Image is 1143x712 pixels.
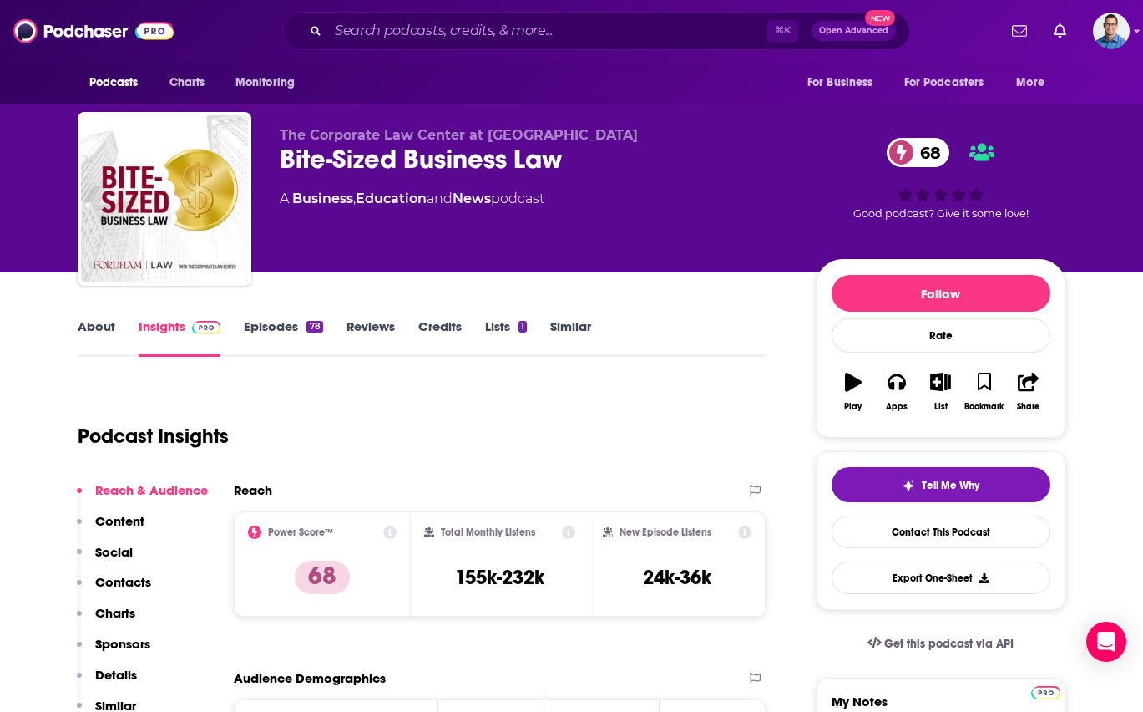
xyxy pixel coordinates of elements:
[903,138,949,167] span: 68
[81,115,248,282] img: Bite-Sized Business Law
[832,467,1050,502] button: tell me why sparkleTell Me Why
[884,637,1014,651] span: Get this podcast via API
[95,636,150,652] p: Sponsors
[306,321,322,333] div: 78
[78,424,229,449] h1: Podcast Insights
[353,191,356,206] span: ,
[427,191,453,206] span: and
[550,318,591,357] a: Similar
[235,71,295,94] span: Monitoring
[95,544,133,560] p: Social
[1006,362,1049,422] button: Share
[95,605,135,621] p: Charts
[268,526,333,538] h2: Power Score™
[13,15,174,47] img: Podchaser - Follow, Share and Rate Podcasts
[95,667,137,683] p: Details
[159,67,215,99] a: Charts
[1047,17,1073,45] a: Show notifications dropdown
[78,318,115,357] a: About
[887,138,949,167] a: 68
[902,479,915,492] img: tell me why sparkle
[796,67,894,99] button: open menu
[832,275,1050,312] button: Follow
[77,482,208,513] button: Reach & Audience
[280,127,638,143] span: The Corporate Law Center at [GEOGRAPHIC_DATA]
[418,318,462,357] a: Credits
[832,562,1050,594] button: Export One-Sheet
[767,20,798,42] span: ⌘ K
[832,318,1050,353] div: Rate
[95,574,151,590] p: Contacts
[295,561,350,594] p: 68
[453,191,491,206] a: News
[832,362,875,422] button: Play
[280,189,544,209] div: A podcast
[1093,13,1130,49] img: User Profile
[832,516,1050,548] a: Contact This Podcast
[77,513,144,544] button: Content
[963,362,1006,422] button: Bookmark
[865,10,895,26] span: New
[620,526,711,538] h2: New Episode Listens
[964,402,1004,412] div: Bookmark
[78,67,160,99] button: open menu
[1093,13,1130,49] span: Logged in as swherley
[485,318,527,357] a: Lists1
[77,636,150,667] button: Sponsors
[893,67,1009,99] button: open menu
[224,67,316,99] button: open menu
[95,482,208,498] p: Reach & Audience
[77,574,151,605] button: Contacts
[77,667,137,698] button: Details
[328,18,767,44] input: Search podcasts, credits, & more...
[812,21,896,41] button: Open AdvancedNew
[886,402,908,412] div: Apps
[819,27,888,35] span: Open Advanced
[854,623,1028,664] a: Get this podcast via API
[89,71,139,94] span: Podcasts
[139,318,221,357] a: InsightsPodchaser Pro
[234,482,272,498] h2: Reach
[356,191,427,206] a: Education
[807,71,873,94] span: For Business
[441,526,535,538] h2: Total Monthly Listens
[1031,686,1060,699] img: Podchaser Pro
[1017,402,1039,412] div: Share
[192,321,221,334] img: Podchaser Pro
[346,318,395,357] a: Reviews
[518,321,527,333] div: 1
[169,71,205,94] span: Charts
[1031,684,1060,699] a: Pro website
[875,362,918,422] button: Apps
[77,605,135,636] button: Charts
[1093,13,1130,49] button: Show profile menu
[244,318,322,357] a: Episodes78
[455,565,544,590] h3: 155k-232k
[77,544,133,575] button: Social
[234,670,386,686] h2: Audience Demographics
[1086,622,1126,662] div: Open Intercom Messenger
[643,565,711,590] h3: 24k-36k
[1004,67,1065,99] button: open menu
[853,207,1029,220] span: Good podcast? Give it some love!
[292,191,353,206] a: Business
[844,402,862,412] div: Play
[95,513,144,529] p: Content
[934,402,948,412] div: List
[1016,71,1044,94] span: More
[922,479,979,492] span: Tell Me Why
[816,127,1066,231] div: 68Good podcast? Give it some love!
[282,12,910,50] div: Search podcasts, credits, & more...
[918,362,962,422] button: List
[904,71,984,94] span: For Podcasters
[1005,17,1034,45] a: Show notifications dropdown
